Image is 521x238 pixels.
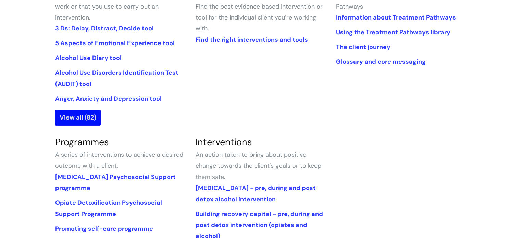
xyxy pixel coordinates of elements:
a: Promoting self-care programme [55,225,153,233]
a: Alcohol Use Disorders Identification Test (AUDIT) tool [55,68,178,88]
a: Programmes [55,136,109,148]
a: 5 Aspects of Emotional Experience tool [55,39,175,47]
a: [MEDICAL_DATA] Psychosocial Support programme [55,173,176,192]
a: Anger, Anxiety and Depression tool [55,95,162,103]
a: Alcohol Use Diary tool [55,54,122,62]
a: Information about Treatment Pathways [336,13,456,22]
a: Interventions [195,136,252,148]
a: [MEDICAL_DATA] - pre, during and post detox alcohol intervention [195,184,315,203]
span: Find the best evidence based intervention or tool for the individual client you’re working with. [195,2,322,33]
a: Opiate Detoxification Psychosocial Support Programme [55,199,162,218]
a: 3 Ds: Delay, Distract, Decide tool [55,24,154,33]
a: Glossary and core messaging [336,58,425,66]
a: The client journey [336,43,390,51]
a: View all (82) [55,110,101,125]
a: Using the Treatment Pathways library [336,28,450,36]
span: A series of interventions to achieve a desired outcome with a client. [55,151,183,170]
a: Find the right interventions and tools [195,36,308,44]
span: An action taken to bring about positive change towards the client’s goals or to keep them safe. [195,151,321,181]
